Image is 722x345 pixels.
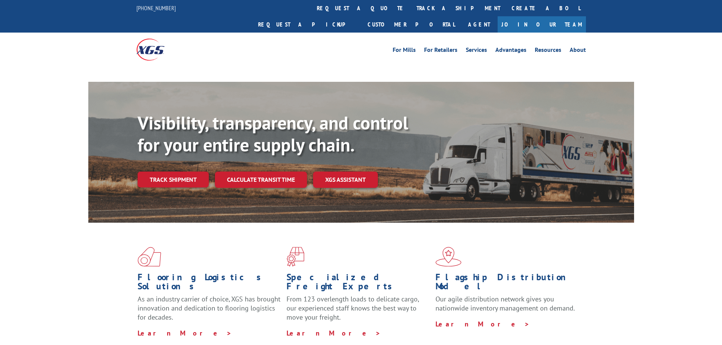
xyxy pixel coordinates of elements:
[215,172,307,188] a: Calculate transit time
[535,47,561,55] a: Resources
[362,16,460,33] a: Customer Portal
[466,47,487,55] a: Services
[435,247,462,267] img: xgs-icon-flagship-distribution-model-red
[570,47,586,55] a: About
[136,4,176,12] a: [PHONE_NUMBER]
[287,247,304,267] img: xgs-icon-focused-on-flooring-red
[138,295,280,322] span: As an industry carrier of choice, XGS has brought innovation and dedication to flooring logistics...
[138,247,161,267] img: xgs-icon-total-supply-chain-intelligence-red
[435,320,530,328] a: Learn More >
[287,329,381,337] a: Learn More >
[393,47,416,55] a: For Mills
[424,47,457,55] a: For Retailers
[435,273,579,295] h1: Flagship Distribution Model
[287,295,430,328] p: From 123 overlength loads to delicate cargo, our experienced staff knows the best way to move you...
[495,47,526,55] a: Advantages
[138,273,281,295] h1: Flooring Logistics Solutions
[287,273,430,295] h1: Specialized Freight Experts
[435,295,575,312] span: Our agile distribution network gives you nationwide inventory management on demand.
[460,16,498,33] a: Agent
[138,111,408,156] b: Visibility, transparency, and control for your entire supply chain.
[313,172,378,188] a: XGS ASSISTANT
[138,172,209,187] a: Track shipment
[138,329,232,337] a: Learn More >
[252,16,362,33] a: Request a pickup
[498,16,586,33] a: Join Our Team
